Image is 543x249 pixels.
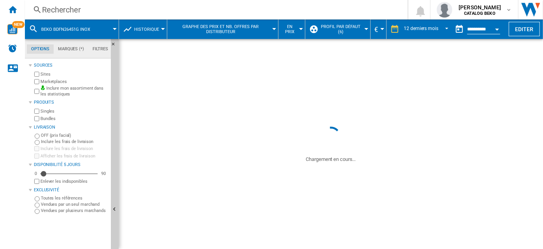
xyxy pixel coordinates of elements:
img: alerts-logo.svg [8,44,17,53]
span: [PERSON_NAME] [459,4,501,11]
span: NEW [12,21,25,28]
img: wise-card.svg [7,24,18,34]
div: Rechercher [42,4,387,15]
img: profile.jpg [437,2,452,18]
b: CATALOG BEKO [464,11,496,16]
